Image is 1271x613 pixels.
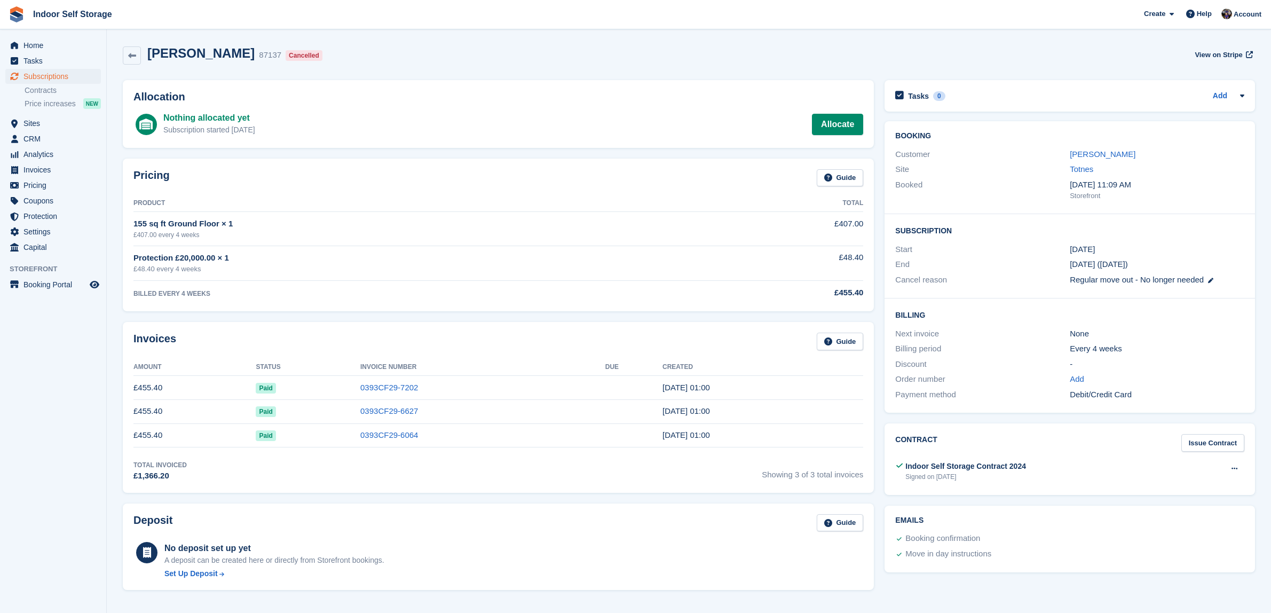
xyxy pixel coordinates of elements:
div: £1,366.20 [133,470,187,482]
div: [DATE] 11:09 AM [1070,179,1244,191]
th: Total [699,195,863,212]
div: None [1070,328,1244,340]
a: menu [5,38,101,53]
span: Help [1197,9,1212,19]
div: Set Up Deposit [164,568,218,579]
a: 0393CF29-7202 [360,383,418,392]
div: End [895,258,1070,271]
span: Booking Portal [23,277,88,292]
div: Site [895,163,1070,176]
a: menu [5,131,101,146]
th: Created [662,359,863,376]
span: Showing 3 of 3 total invoices [762,460,863,482]
a: Issue Contract [1181,434,1244,452]
div: Nothing allocated yet [163,112,255,124]
td: £455.40 [133,376,256,400]
span: Coupons [23,193,88,208]
a: Price increases NEW [25,98,101,109]
img: Sandra Pomeroy [1221,9,1232,19]
div: Debit/Credit Card [1070,389,1244,401]
h2: Invoices [133,333,176,350]
th: Due [605,359,662,376]
h2: Emails [895,516,1244,525]
div: Every 4 weeks [1070,343,1244,355]
div: Booked [895,179,1070,201]
a: Set Up Deposit [164,568,384,579]
div: No deposit set up yet [164,542,384,555]
a: menu [5,147,101,162]
div: £407.00 every 4 weeks [133,230,699,240]
div: 0 [933,91,945,101]
time: 2025-06-25 00:00:35 UTC [662,406,710,415]
a: menu [5,240,101,255]
span: Subscriptions [23,69,88,84]
div: Payment method [895,389,1070,401]
div: £455.40 [699,287,863,299]
time: 2025-05-28 00:00:53 UTC [662,430,710,439]
div: Move in day instructions [905,548,991,561]
span: Create [1144,9,1165,19]
img: stora-icon-8386f47178a22dfd0bd8f6a31ec36ba5ce8667c1dd55bd0f319d3a0aa187defe.svg [9,6,25,22]
span: Home [23,38,88,53]
span: Protection [23,209,88,224]
time: 2025-05-28 00:00:00 UTC [1070,243,1095,256]
span: Paid [256,406,275,417]
th: Invoice Number [360,359,605,376]
a: Guide [817,169,864,187]
div: Signed on [DATE] [905,472,1026,482]
div: Booking confirmation [905,532,980,545]
a: menu [5,178,101,193]
a: Contracts [25,85,101,96]
span: Settings [23,224,88,239]
span: View on Stripe [1195,50,1242,60]
span: Tasks [23,53,88,68]
h2: Billing [895,309,1244,320]
div: Customer [895,148,1070,161]
a: [PERSON_NAME] [1070,150,1135,159]
span: Regular move out - No longer needed [1070,275,1204,284]
span: Storefront [10,264,106,274]
span: Analytics [23,147,88,162]
h2: Booking [895,132,1244,140]
a: Totnes [1070,164,1093,174]
a: menu [5,116,101,131]
a: menu [5,162,101,177]
h2: Contract [895,434,937,452]
h2: Pricing [133,169,170,187]
div: Subscription started [DATE] [163,124,255,136]
div: Discount [895,358,1070,371]
a: Add [1070,373,1084,386]
td: £455.40 [133,399,256,423]
div: Order number [895,373,1070,386]
td: £455.40 [133,423,256,447]
div: Storefront [1070,191,1244,201]
div: Protection £20,000.00 × 1 [133,252,699,264]
a: Guide [817,514,864,532]
h2: Subscription [895,225,1244,235]
span: Paid [256,383,275,394]
a: View on Stripe [1190,46,1255,64]
a: Guide [817,333,864,350]
h2: [PERSON_NAME] [147,46,255,60]
th: Status [256,359,360,376]
a: Preview store [88,278,101,291]
td: £407.00 [699,212,863,246]
div: Total Invoiced [133,460,187,470]
div: 87137 [259,49,281,61]
span: Account [1234,9,1261,20]
a: menu [5,69,101,84]
span: CRM [23,131,88,146]
a: Allocate [812,114,863,135]
div: Billing period [895,343,1070,355]
h2: Allocation [133,91,863,103]
div: BILLED EVERY 4 WEEKS [133,289,699,298]
th: Product [133,195,699,212]
div: Cancelled [286,50,322,61]
div: NEW [83,98,101,109]
span: Paid [256,430,275,441]
a: menu [5,209,101,224]
div: - [1070,358,1244,371]
span: Capital [23,240,88,255]
span: [DATE] ([DATE]) [1070,260,1128,269]
h2: Deposit [133,514,172,532]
